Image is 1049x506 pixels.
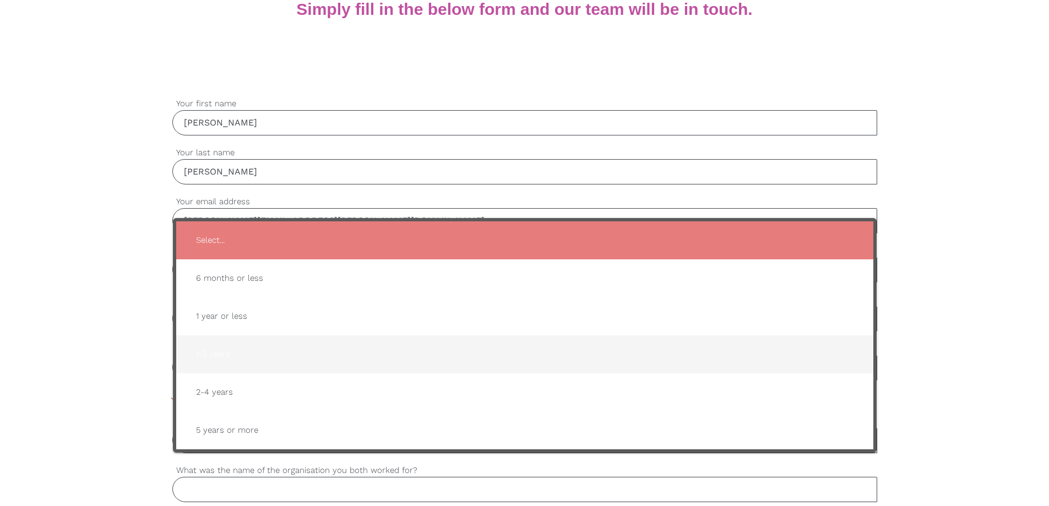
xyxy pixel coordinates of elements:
label: Your last name [172,146,877,159]
label: How long did they work for you [172,415,877,428]
span: 1-2 years [187,341,862,368]
span: 2-4 years [187,379,862,406]
label: Name of person you are giving a reference for [172,293,877,306]
span: Please confirm that the person you are giving a reference for is not a relative [172,391,512,404]
label: What was the name of the organisation you both worked for? [172,464,877,477]
label: Your first name [172,97,877,110]
span: 5 years or more [187,417,862,444]
span: Select... [187,227,862,254]
label: Your email address [172,195,877,208]
span: 6 months or less [187,265,862,292]
label: Mobile phone number [172,244,877,257]
span: 1 year or less [187,303,862,330]
label: How do you know the person you are giving a reference for? [172,342,877,355]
